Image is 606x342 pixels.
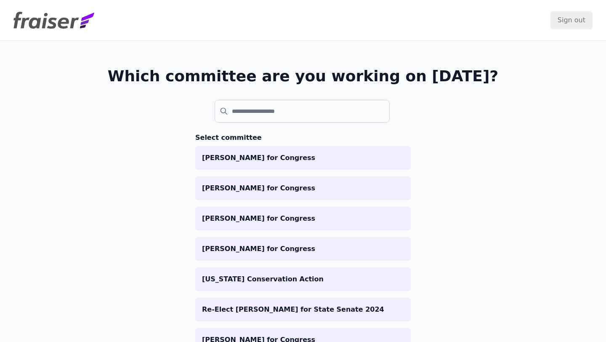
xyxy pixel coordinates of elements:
[202,183,404,193] p: [PERSON_NAME] for Congress
[202,244,404,254] p: [PERSON_NAME] for Congress
[202,305,404,315] p: Re-Elect [PERSON_NAME] for State Senate 2024
[195,207,411,230] a: [PERSON_NAME] for Congress
[195,237,411,261] a: [PERSON_NAME] for Congress
[202,274,404,284] p: [US_STATE] Conservation Action
[108,68,499,85] h1: Which committee are you working on [DATE]?
[195,176,411,200] a: [PERSON_NAME] for Congress
[202,214,404,224] p: [PERSON_NAME] for Congress
[13,12,94,29] img: Fraiser Logo
[195,298,411,321] a: Re-Elect [PERSON_NAME] for State Senate 2024
[550,11,593,29] input: Sign out
[195,133,411,143] h3: Select committee
[195,267,411,291] a: [US_STATE] Conservation Action
[195,146,411,170] a: [PERSON_NAME] for Congress
[202,153,404,163] p: [PERSON_NAME] for Congress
